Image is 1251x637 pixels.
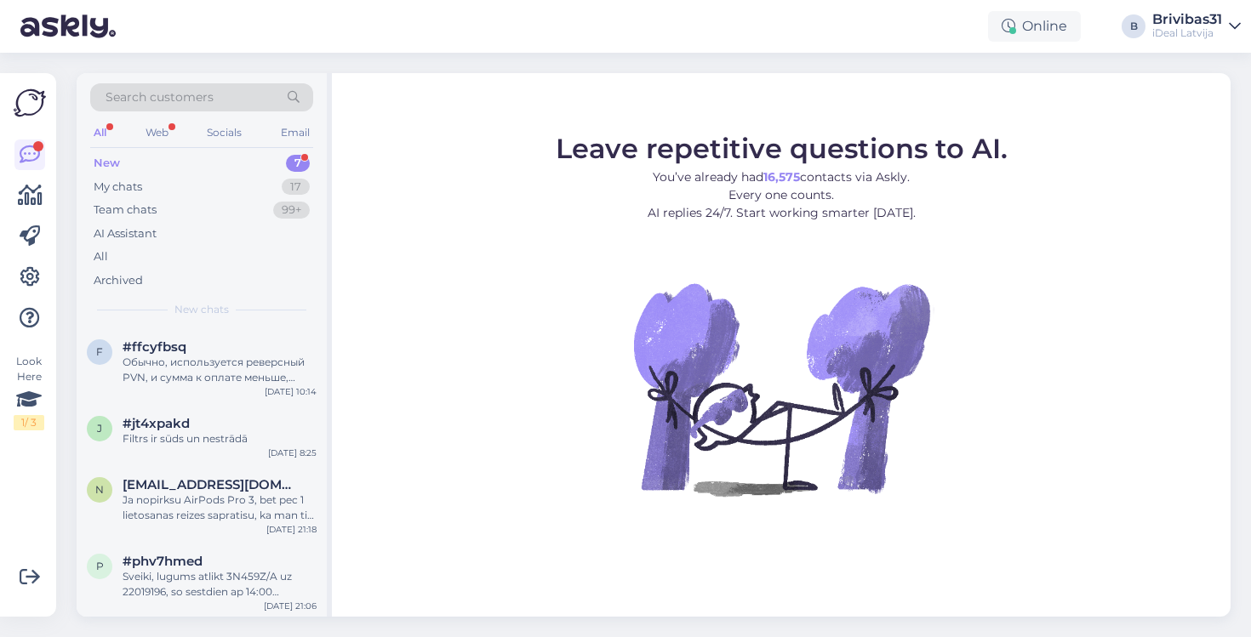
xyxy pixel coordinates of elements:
[1152,13,1241,40] a: Brivibas31iDeal Latvija
[123,355,317,385] div: Обычно, используется реверсный PVN, и сумма к оплате меньше, минус PVN
[123,431,317,446] div: Filtrs ir sūds un nestrādā
[94,155,120,172] div: New
[97,422,102,435] span: j
[123,554,203,569] span: #phv7hmed
[282,179,310,196] div: 17
[266,523,317,536] div: [DATE] 21:18
[628,236,934,542] img: No Chat active
[94,179,142,196] div: My chats
[1152,26,1222,40] div: iDeal Latvija
[264,600,317,612] div: [DATE] 21:06
[94,248,108,265] div: All
[96,560,104,572] span: p
[174,302,229,317] span: New chats
[265,385,317,398] div: [DATE] 10:14
[123,569,317,600] div: Sveiki, lugums atlikt 3N459Z/A uz 22019196, so sestdien ap 14:00 iegadasos. Paldies!
[142,122,172,144] div: Web
[95,483,104,496] span: n
[123,492,317,523] div: Ja nopirksu AirPods Pro 3, bet pec 1 lietosanas reizes sapratisu, ka man tie ausis neder (krit ar...
[556,168,1008,222] p: You’ve already had contacts via Askly. Every one counts. AI replies 24/7. Start working smarter [...
[763,169,800,185] b: 16,575
[106,88,214,106] span: Search customers
[123,477,300,492] span: niklass.niklassk@gmail.com
[268,446,317,459] div: [DATE] 8:25
[123,416,190,431] span: #jt4xpakd
[1122,14,1145,38] div: B
[14,415,44,430] div: 1 / 3
[94,272,143,289] div: Archived
[94,225,157,242] div: AI Assistant
[123,339,186,355] span: #ffcyfbsq
[1152,13,1222,26] div: Brivibas31
[556,132,1008,165] span: Leave repetitive questions to AI.
[988,11,1081,42] div: Online
[273,202,310,219] div: 99+
[14,87,46,119] img: Askly Logo
[94,202,157,219] div: Team chats
[203,122,245,144] div: Socials
[286,155,310,172] div: 7
[14,354,44,430] div: Look Here
[96,345,103,358] span: f
[90,122,110,144] div: All
[277,122,313,144] div: Email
